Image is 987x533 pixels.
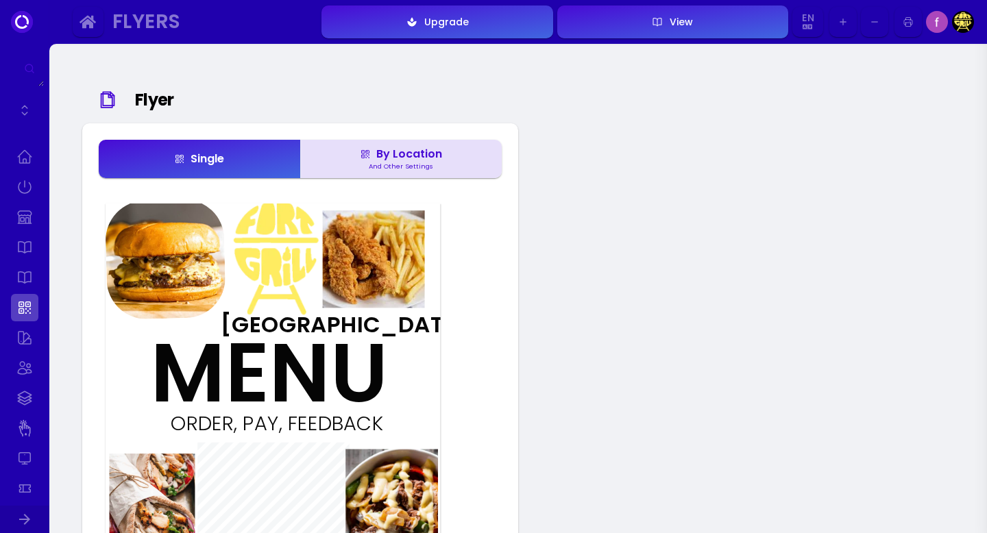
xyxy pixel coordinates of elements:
[112,14,304,29] div: Flyers
[926,11,948,33] img: Image
[213,187,339,325] img: images%2F-OQekglzZegHjnIyN9Rd-fortgrill715632%2F43738fortgrilllogo2.webp
[363,163,439,170] div: And Other Settings
[323,210,425,308] img: images%2F-OQekglzZegHjnIyN9Rd-fortgrill715632%2F22164chickentendersandfries.jpeg
[99,140,300,178] button: Single
[557,5,788,38] button: View
[321,5,552,38] button: Upgrade
[164,414,389,434] div: ORDER, PAY, FEEDBACK
[135,88,495,112] div: Flyer
[417,17,469,27] div: Upgrade
[151,332,319,414] div: MENU
[663,17,693,27] div: View
[174,153,224,164] div: Single
[300,140,502,178] button: By LocationAnd Other Settings
[105,199,226,320] img: images%2F-OQekglzZegHjnIyN9Rd-fortgrill715632%2F17508doublesmashburger.jpg
[107,7,317,38] button: Flyers
[221,313,322,336] div: [GEOGRAPHIC_DATA]
[360,149,442,160] div: By Location
[952,11,974,33] img: Image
